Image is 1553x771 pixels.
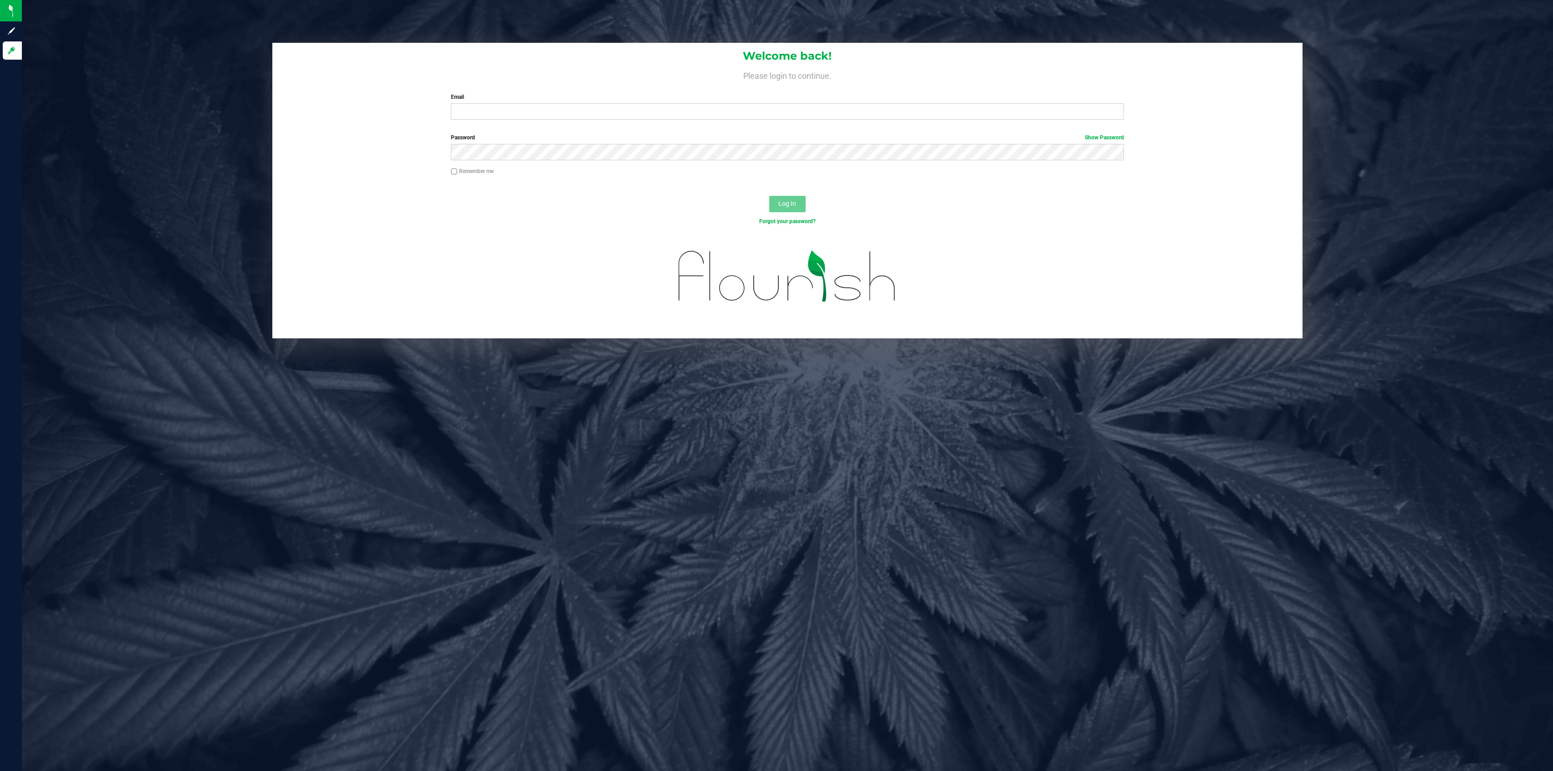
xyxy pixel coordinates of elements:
span: Password [451,134,475,141]
h4: Please login to continue. [272,69,1302,80]
inline-svg: Log in [7,46,16,55]
label: Email [451,93,1124,101]
label: Remember me [451,167,494,175]
inline-svg: Sign up [7,26,16,36]
h1: Welcome back! [272,50,1302,62]
input: Remember me [451,168,457,175]
a: Forgot your password? [759,218,816,225]
button: Log In [769,196,806,212]
a: Show Password [1085,134,1124,141]
img: flourish_logo.svg [659,235,916,318]
span: Log In [778,200,796,207]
